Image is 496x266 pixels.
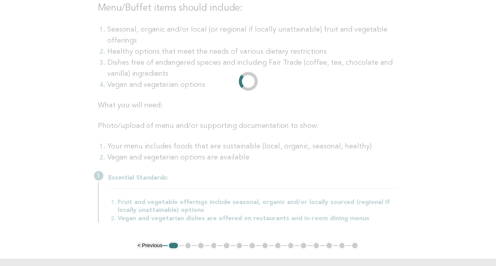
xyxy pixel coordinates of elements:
li: Vegan and vegetarian options are available [107,152,399,163]
h3: Menu/Buffet items should include: [98,2,399,15]
li: Vegan and vegetarian dishes are offered on restaurants and in-room dining menus [118,214,399,223]
p: Photo/upload of menu and/or supporting documentation to show: [98,120,399,131]
li: Seasonal, organic and/or local (or regional if locally unattainable) fruit and vegetable offerings [107,24,399,46]
li: Dishes free of endangered species and including Fair Trade (coffee, tea, chocolate and vanilla) i... [107,57,399,79]
li: Fruit and vegetable offerings include seasonal, organic and/or locally sourced (regional if local... [118,198,399,214]
li: Healthy options that meet the needs of various dietary restrictions [107,46,399,57]
h2: Essential Standards: [108,174,399,189]
li: Your menu includes foods that are sustainable (local, organic, seasonal, healthy) [107,141,399,152]
li: Vegan and vegetarian options [107,79,399,90]
p: What you will need: [98,100,399,111]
